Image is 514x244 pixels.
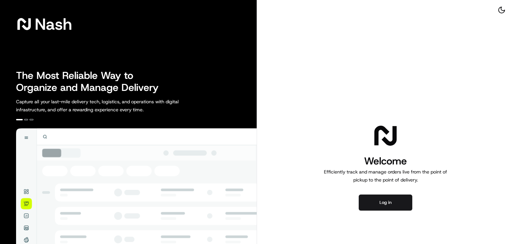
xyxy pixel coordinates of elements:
[321,154,450,168] h1: Welcome
[35,17,72,31] span: Nash
[16,70,166,94] h2: The Most Reliable Way to Organize and Manage Delivery
[16,98,209,114] p: Capture all your last-mile delivery tech, logistics, and operations with digital infrastructure, ...
[359,195,412,211] button: Log in
[321,168,450,184] p: Efficiently track and manage orders live from the point of pickup to the point of delivery.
